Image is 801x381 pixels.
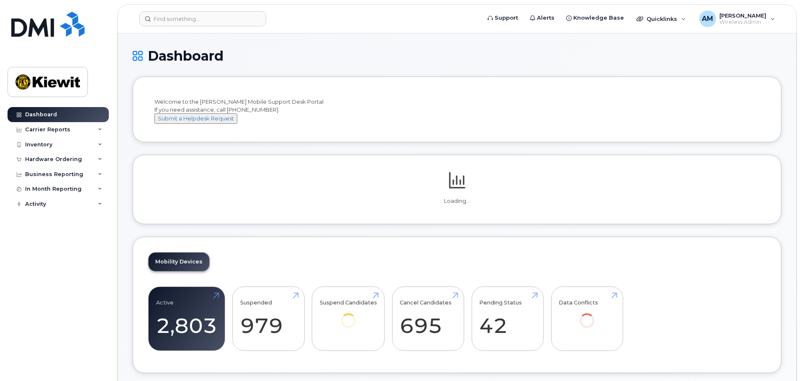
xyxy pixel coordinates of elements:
p: Loading... [148,197,766,205]
a: Data Conflicts [559,291,615,339]
a: Active 2,803 [156,291,217,346]
a: Pending Status 42 [479,291,536,346]
a: Suspended 979 [240,291,297,346]
a: Mobility Devices [149,253,209,271]
h1: Dashboard [133,49,781,63]
a: Cancel Candidates 695 [400,291,456,346]
div: Welcome to the [PERSON_NAME] Mobile Support Desk Portal If you need assistance, call [PHONE_NUMBER]. [154,98,760,124]
a: Submit a Helpdesk Request [154,115,237,122]
a: Suspend Candidates [320,291,377,339]
button: Submit a Helpdesk Request [154,113,237,124]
